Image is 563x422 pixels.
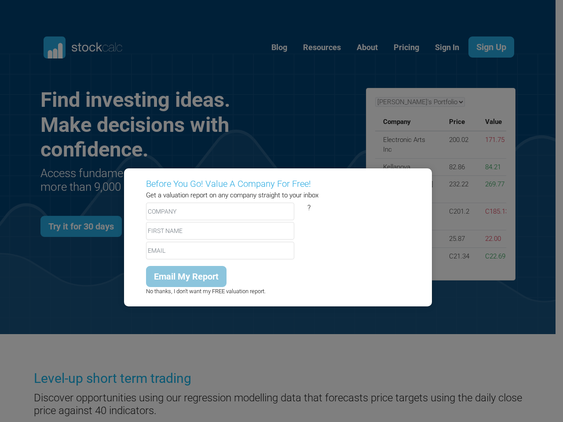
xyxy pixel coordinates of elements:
[146,203,295,220] input: COMPANY
[146,266,227,287] input: Email My Report
[146,222,295,240] input: FIRST NAME
[307,204,311,212] span: ?
[146,242,295,259] input: EMAIL
[146,190,410,200] p: Get a valuation report on any company straight to your inbox
[139,287,417,296] p: No thanks, I don't want my FREE valuation report.
[146,177,410,190] h5: Before You Go! Value A Company For Free!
